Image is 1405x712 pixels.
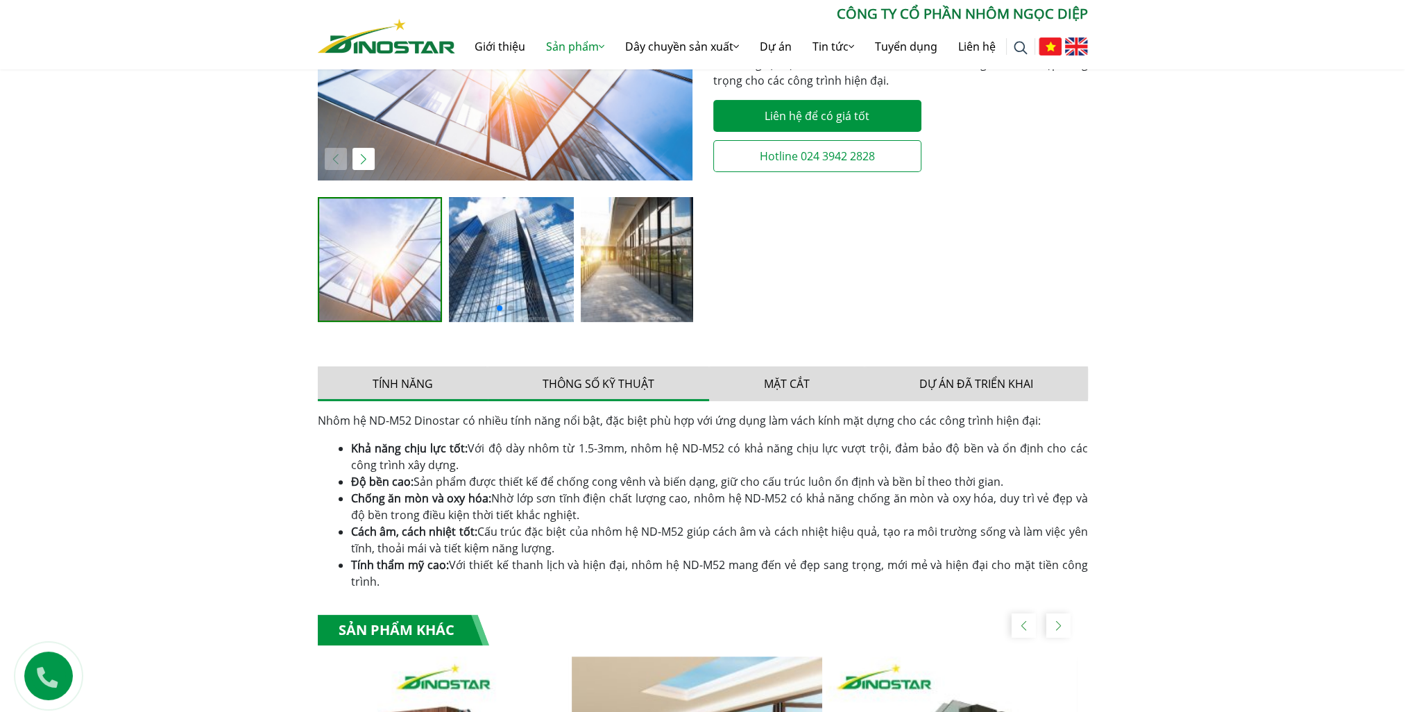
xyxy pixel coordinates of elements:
[351,440,1088,473] li: Với độ dày nhôm từ 1.5-3mm, nhôm hệ ND-M52 có khả năng chịu lực vượt trội, đảm bảo độ bền và ổn đ...
[351,491,491,506] strong: Chống ăn mòn và oxy hóa:
[318,615,489,645] div: Sản phẩm khác
[351,524,477,539] strong: Cách âm, cách nhiệt tốt:
[318,366,488,401] button: Tính năng
[1065,37,1088,56] img: English
[536,24,615,69] a: Sản phẩm
[865,366,1088,401] button: Dự án đã triển khai
[351,474,414,489] strong: Độ bền cao:
[709,366,865,401] button: Mặt cắt
[318,19,455,53] img: Nhôm Dinostar
[1046,613,1071,638] div: Next slide
[351,523,1088,557] li: Cấu trúc đặc biệt của nhôm hệ ND-M52 giúp cách âm và cách nhiệt hiệu quả, tạo ra môi trường sống ...
[319,198,441,321] img: toned-image-modern-office-buildings-central-hong-kong-nhe-150x150.jpg
[1039,37,1062,56] img: Tiếng Việt
[351,490,1088,523] li: Nhờ lớp sơn tĩnh điện chất lượng cao, nhôm hệ ND-M52 có khả năng chống ăn mòn và oxy hóa, duy trì...
[488,366,709,401] button: Thông số kỹ thuật
[865,24,948,69] a: Tuyển dụng
[581,197,706,322] img: 1740496751-resize-150x150.jpg
[351,557,450,573] strong: Tính thẩm mỹ cao:
[713,100,921,132] a: Liên hệ để có giá tốt
[318,412,1088,429] p: Nhôm hệ ND-M52 Dinostar có nhiều tính năng nổi bật, đặc biệt phù hợp với ứng dụng làm vách kính m...
[351,441,468,456] strong: Khả năng chịu lực tốt:
[948,24,1006,69] a: Liên hệ
[713,140,921,172] a: Hotline 024 3942 2828
[449,197,574,322] img: vertical-solutions-cs16-150x150.jpg
[352,148,375,170] div: Next slide
[351,473,1088,490] li: Sản phẩm được thiết kế để chống cong vênh và biến dạng, giữ cho cấu trúc luôn ổn định và bền bỉ t...
[749,24,802,69] a: Dự án
[464,24,536,69] a: Giới thiệu
[455,3,1088,24] p: CÔNG TY CỔ PHẦN NHÔM NGỌC DIỆP
[615,24,749,69] a: Dây chuyền sản xuất
[802,24,865,69] a: Tin tức
[351,557,1088,590] li: Với thiết kế thanh lịch và hiện đại, nhôm hệ ND-M52 mang đến vẻ đẹp sang trọng, mới mẻ và hiện đạ...
[1014,41,1028,55] img: search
